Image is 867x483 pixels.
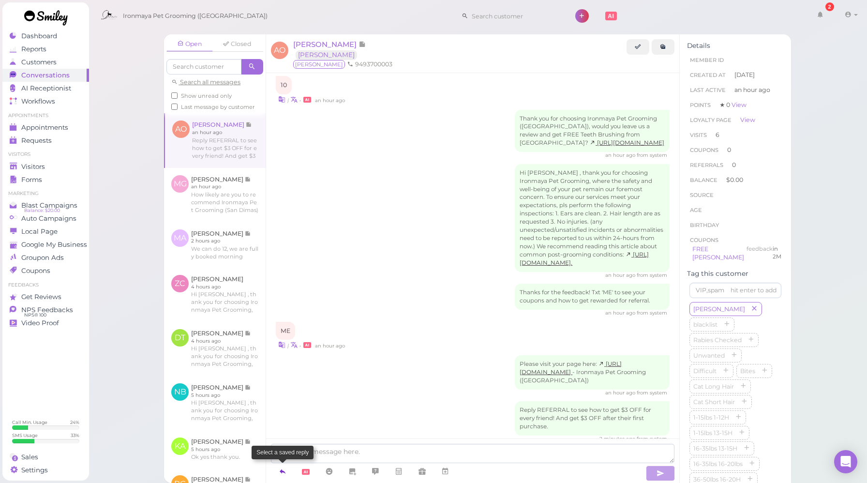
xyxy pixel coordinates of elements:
[773,245,781,262] div: Expires at2025-11-25 11:59pm
[21,58,57,66] span: Customers
[637,152,667,158] span: from system
[2,212,89,225] a: Auto Campaigns
[520,361,622,376] a: [URL][DOMAIN_NAME]
[747,245,773,262] div: feedback
[293,40,359,49] span: [PERSON_NAME]
[2,151,89,158] li: Visitors
[2,56,89,69] a: Customers
[690,87,726,93] span: Last Active
[690,237,718,243] span: Coupons
[691,460,745,468] span: 16-35lbs 16-20lbs
[691,414,731,421] span: 1-15lbs 1-12H
[690,177,719,183] span: Balance
[287,343,289,349] i: |
[2,160,89,173] a: Visitors
[21,123,68,132] span: Appointments
[515,355,670,390] div: Please visit your page here: - Ironmaya Pet Grooming ([GEOGRAPHIC_DATA])
[276,340,670,350] div: •
[2,190,89,197] li: Marketing
[2,43,89,56] a: Reports
[719,101,747,108] span: ★ 0
[637,390,667,396] span: from system
[70,419,79,425] div: 24 %
[637,436,667,442] span: from system
[2,95,89,108] a: Workflows
[171,104,178,110] input: Last message by customer
[276,94,670,105] div: •
[181,92,232,99] span: Show unread only
[21,241,87,249] span: Google My Business
[687,270,784,278] div: Tag this customer
[599,436,637,442] span: 09/26/2025 05:20pm
[690,147,718,153] span: Coupons
[691,336,744,344] span: Rabies Checked
[691,383,736,390] span: Cat Long Hair
[687,157,784,173] li: 0
[21,71,70,79] span: Conversations
[687,142,784,158] li: 0
[590,139,664,146] a: [URL][DOMAIN_NAME]
[166,59,241,75] input: Search customer
[687,42,784,50] div: Details
[691,321,719,328] span: blacklist
[690,192,714,198] span: Source
[690,117,732,123] span: Loyalty page
[691,429,734,437] span: 1-15lbs 13-15H
[690,102,711,108] span: Points
[21,214,76,223] span: Auto Campaigns
[605,272,637,278] span: 09/26/2025 04:24pm
[690,222,719,228] span: Birthday
[2,264,89,277] a: Coupons
[515,164,670,272] div: Hi [PERSON_NAME] , thank you for choosing Ironmaya Pet Grooming, where the safety and well-being ...
[2,290,89,303] a: Get Reviews
[21,32,57,40] span: Dashboard
[21,227,58,236] span: Local Page
[605,310,637,316] span: 09/26/2025 04:25pm
[734,71,755,79] span: [DATE]
[171,78,240,86] a: Search all messages
[690,132,707,138] span: Visits
[691,367,718,375] span: Difficult
[691,352,727,359] span: Unwanted
[2,134,89,147] a: Requests
[825,2,834,11] div: 2
[2,69,89,82] a: Conversations
[637,310,667,316] span: from system
[21,254,64,262] span: Groupon Ads
[605,152,637,158] span: 09/26/2025 04:20pm
[691,305,747,313] span: [PERSON_NAME]
[515,110,670,152] div: Thank you for choosing Ironmaya Pet Grooming ([GEOGRAPHIC_DATA]), would you leave us a review and...
[2,199,89,212] a: Blast Campaigns Balance: $20.00
[24,207,60,214] span: Balance: $20.00
[166,37,213,52] a: Open
[2,112,89,119] li: Appointments
[21,306,73,314] span: NPS Feedbacks
[315,97,345,104] span: 09/26/2025 04:20pm
[734,86,770,94] span: an hour ago
[293,60,345,69] span: [PERSON_NAME]
[690,207,702,213] span: age
[214,37,260,51] a: Closed
[24,311,46,319] span: NPS® 100
[2,282,89,288] li: Feedbacks
[12,432,38,438] div: SMS Usage
[689,283,781,298] input: VIP,spam
[276,76,292,94] div: 10
[834,450,857,473] div: Open Intercom Messenger
[271,42,288,59] span: AO
[123,2,268,30] span: Ironmaya Pet Grooming ([GEOGRAPHIC_DATA])
[21,97,55,106] span: Workflows
[2,464,89,477] a: Settings
[690,72,726,78] span: Created At
[2,121,89,134] a: Appointments
[315,343,345,349] span: 09/26/2025 04:25pm
[21,466,48,474] span: Settings
[515,401,670,436] div: Reply REFERRAL to see how to get $3 OFF for every friend! And get $3 OFF after their first purchase.
[2,303,89,317] a: NPS Feedbacks NPS® 100
[293,40,366,59] a: [PERSON_NAME] [PERSON_NAME]
[468,8,562,24] input: Search customer
[276,322,295,340] div: ME
[731,286,777,295] div: hit enter to add
[690,57,724,63] span: Member ID
[2,251,89,264] a: Groupon Ads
